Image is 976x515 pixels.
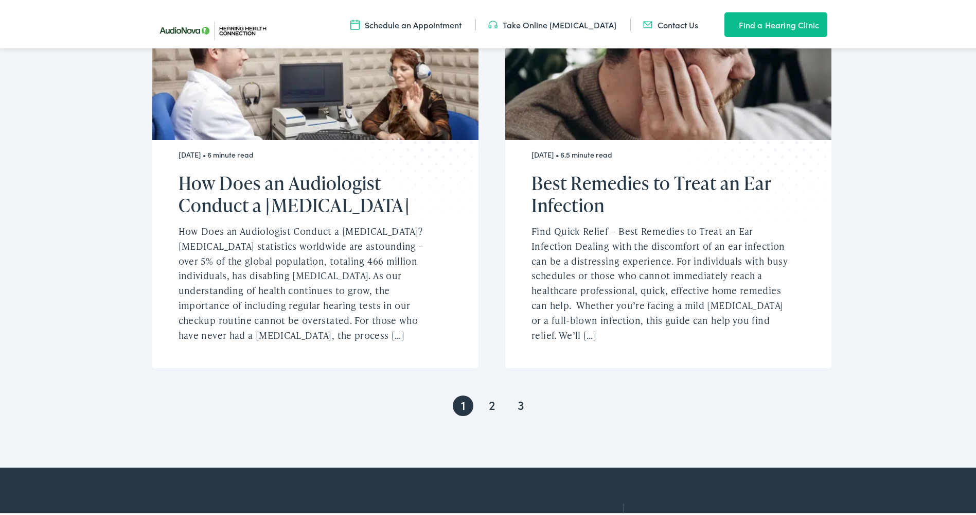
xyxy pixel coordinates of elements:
[179,170,439,214] h2: How Does an Audiologist Conduct a [MEDICAL_DATA]
[453,393,473,414] span: Current page, page 1
[179,222,439,340] p: How Does an Audiologist Conduct a [MEDICAL_DATA]? [MEDICAL_DATA] statistics worldwide are astound...
[510,393,531,414] a: Goto Page 3
[531,148,792,157] div: [DATE] • 6.5 minute read
[724,10,827,35] a: Find a Hearing Clinic
[350,17,360,28] img: utility icon
[531,170,792,214] h2: Best Remedies to Treat an Ear Infection
[488,17,498,28] img: utility icon
[350,17,462,28] a: Schedule an Appointment
[643,17,698,28] a: Contact Us
[179,148,439,157] div: [DATE] • 6 minute read
[531,222,792,340] p: Find Quick Relief – Best Remedies to Treat an Ear Infection Dealing with the discomfort of an ear...
[488,17,616,28] a: Take Online [MEDICAL_DATA]
[482,393,502,414] a: Goto Page 2
[643,17,652,28] img: utility icon
[724,16,734,29] img: utility icon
